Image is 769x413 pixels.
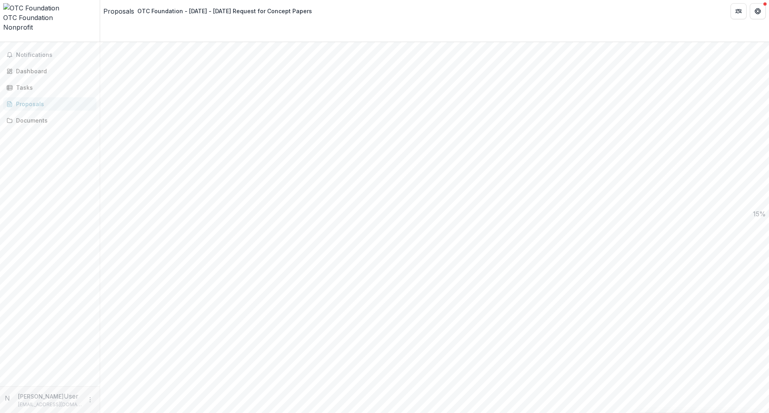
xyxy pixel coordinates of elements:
[3,13,97,22] div: OTC Foundation
[16,67,90,75] div: Dashboard
[5,393,15,403] div: Nathan
[3,114,97,127] a: Documents
[85,395,95,405] button: More
[16,116,90,125] div: Documents
[16,83,90,92] div: Tasks
[731,3,747,19] button: Partners
[3,3,97,13] img: OTC Foundation
[16,100,90,108] div: Proposals
[3,81,97,94] a: Tasks
[137,7,312,15] div: OTC Foundation - [DATE] - [DATE] Request for Concept Papers
[750,3,766,19] button: Get Help
[3,23,33,31] span: Nonprofit
[103,5,315,17] nav: breadcrumb
[3,64,97,78] a: Dashboard
[753,209,766,219] p: 15 %
[18,401,82,408] p: [EMAIL_ADDRESS][DOMAIN_NAME]
[3,48,97,61] button: Notifications
[16,52,93,58] span: Notifications
[18,392,64,401] p: [PERSON_NAME]
[103,6,134,16] a: Proposals
[3,97,97,111] a: Proposals
[64,391,79,401] p: User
